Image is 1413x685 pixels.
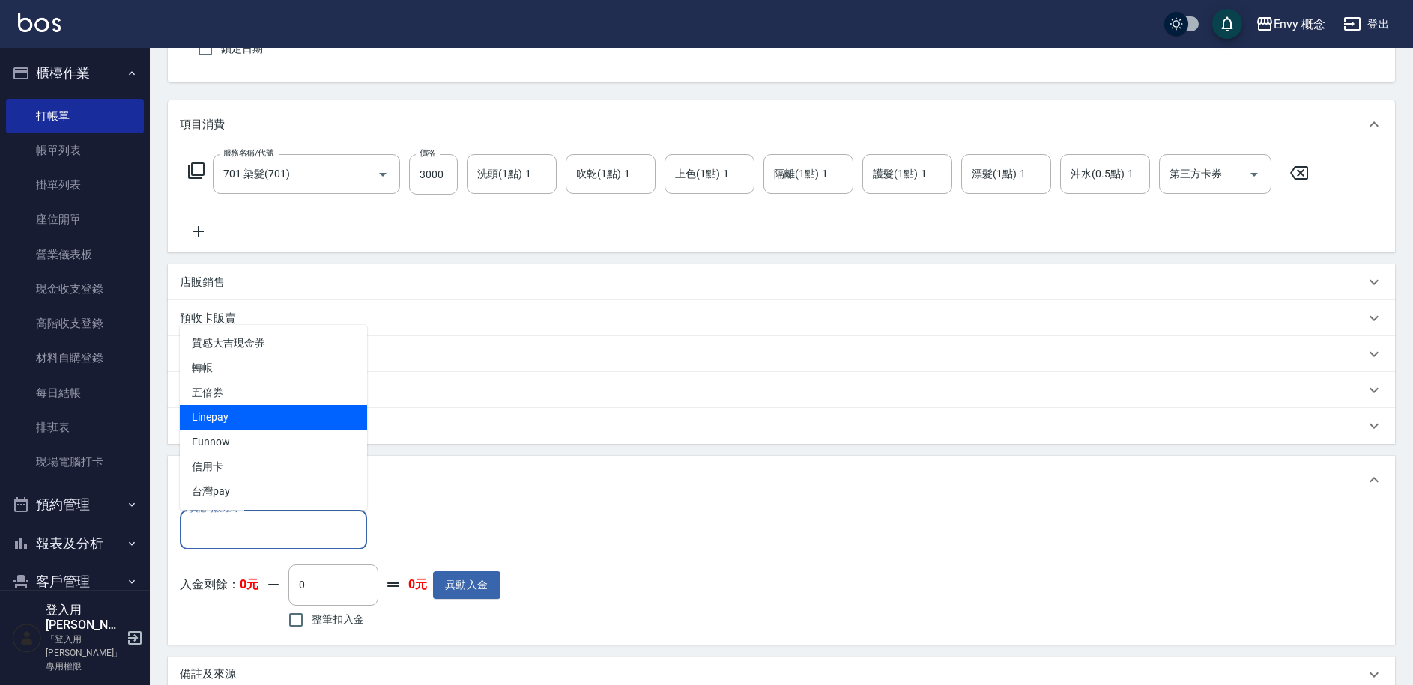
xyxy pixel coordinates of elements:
[180,275,225,290] p: 店販銷售
[180,117,225,133] p: 項目消費
[46,603,122,633] h5: 登入用[PERSON_NAME]
[6,99,144,133] a: 打帳單
[6,410,144,445] a: 排班表
[46,633,122,673] p: 「登入用[PERSON_NAME]」專用權限
[168,300,1395,336] div: 預收卡販賣
[1242,162,1266,186] button: Open
[18,13,61,32] img: Logo
[371,162,395,186] button: Open
[180,430,367,454] span: Funnow
[180,577,258,593] p: 入金剩餘：
[180,405,367,430] span: Linepay
[6,562,144,601] button: 客戶管理
[180,356,367,380] span: 轉帳
[168,372,1395,408] div: 會員卡銷售
[1250,9,1332,40] button: Envy 概念
[1212,9,1242,39] button: save
[240,577,258,591] strong: 0元
[168,408,1395,444] div: 紅利點數剩餘點數: 0
[420,147,435,159] label: 價格
[1274,15,1326,34] div: Envy 概念
[180,666,236,682] p: 備註及來源
[180,311,236,326] p: 預收卡販賣
[6,376,144,410] a: 每日結帳
[312,612,364,627] span: 整筆扣入金
[12,623,42,653] img: Person
[168,100,1395,148] div: 項目消費
[6,133,144,168] a: 帳單列表
[6,272,144,306] a: 現金收支登錄
[433,571,500,599] button: 異動入金
[6,168,144,202] a: 掛單列表
[6,237,144,272] a: 營業儀表板
[6,524,144,563] button: 報表及分析
[168,456,1395,504] div: 其他付款方式入金可用餘額: 0
[180,454,367,479] span: 信用卡
[6,341,144,375] a: 材料自購登錄
[408,577,427,593] strong: 0元
[6,306,144,341] a: 高階收支登錄
[6,54,144,93] button: 櫃檯作業
[6,202,144,237] a: 座位開單
[223,147,273,159] label: 服務名稱/代號
[180,479,367,504] span: 台灣pay
[168,264,1395,300] div: 店販銷售
[168,336,1395,372] div: 使用預收卡
[1337,10,1395,38] button: 登出
[180,331,367,356] span: 質感大吉現金券
[221,41,263,57] span: 鎖定日期
[6,485,144,524] button: 預約管理
[6,445,144,479] a: 現場電腦打卡
[180,380,367,405] span: 五倍券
